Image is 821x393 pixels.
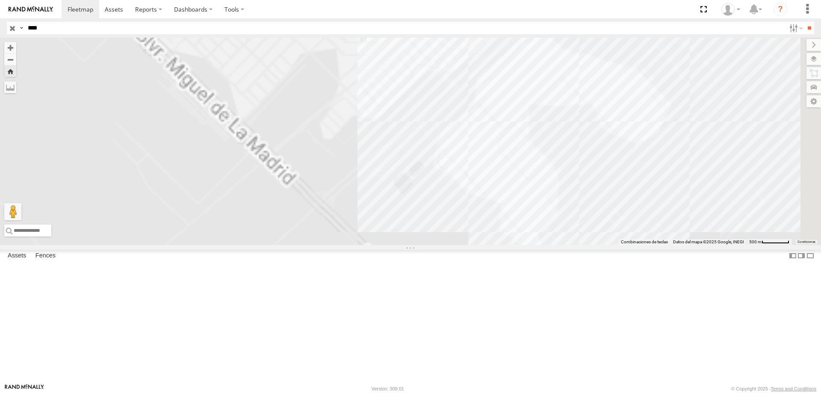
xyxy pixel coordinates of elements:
span: Datos del mapa ©2025 Google, INEGI [673,239,744,244]
button: Arrastra el hombrecito naranja al mapa para abrir Street View [4,203,21,220]
i: ? [774,3,787,16]
label: Measure [4,81,16,93]
div: MANUEL HERNANDEZ [718,3,743,16]
img: rand-logo.svg [9,6,53,12]
label: Hide Summary Table [806,250,815,262]
label: Map Settings [806,95,821,107]
a: Visit our Website [5,384,44,393]
button: Combinaciones de teclas [621,239,668,245]
label: Fences [31,250,60,262]
label: Search Filter Options [786,22,804,34]
button: Zoom out [4,53,16,65]
label: Dock Summary Table to the Left [789,250,797,262]
label: Search Query [18,22,25,34]
button: Escala del mapa: 500 m por 61 píxeles [747,239,792,245]
span: 500 m [749,239,762,244]
label: Assets [3,250,30,262]
label: Dock Summary Table to the Right [797,250,806,262]
a: Terms and Conditions [771,386,816,391]
a: Condiciones (se abre en una nueva pestaña) [797,240,815,244]
button: Zoom Home [4,65,16,77]
button: Zoom in [4,42,16,53]
div: © Copyright 2025 - [731,386,816,391]
div: Version: 309.01 [372,386,404,391]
